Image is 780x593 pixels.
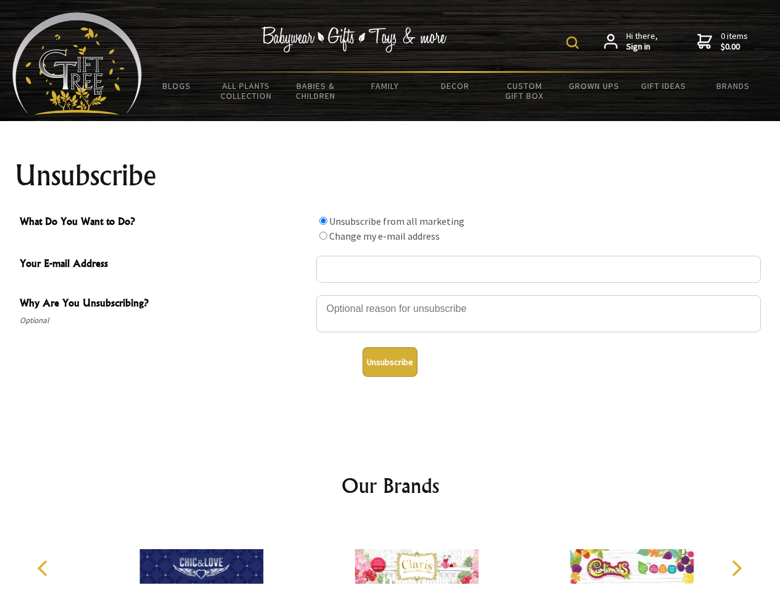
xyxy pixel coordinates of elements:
button: Unsubscribe [363,347,417,377]
span: Why Are You Unsubscribing? [20,295,310,313]
label: Unsubscribe from all marketing [329,215,464,227]
a: Grown Ups [559,73,629,99]
a: Babies & Children [281,73,351,109]
a: Hi there,Sign in [604,31,658,53]
img: product search [566,36,579,49]
a: Brands [698,73,768,99]
input: What Do You Want to Do? [319,232,327,240]
a: Family [351,73,421,99]
img: Babywear - Gifts - Toys & more [262,27,447,53]
a: All Plants Collection [212,73,282,109]
span: What Do You Want to Do? [20,214,310,232]
img: Babyware - Gifts - Toys and more... [12,12,142,115]
input: What Do You Want to Do? [319,217,327,225]
a: Custom Gift Box [490,73,560,109]
span: 0 items [721,30,748,53]
button: Next [723,555,750,582]
span: Optional [20,313,310,328]
textarea: Why Are You Unsubscribing? [316,295,761,332]
strong: Sign in [626,41,658,53]
a: Gift Ideas [629,73,698,99]
a: BLOGS [142,73,212,99]
h2: Our Brands [25,471,756,500]
label: Change my e-mail address [329,230,440,242]
span: Your E-mail Address [20,256,310,274]
a: 0 items$0.00 [697,31,748,53]
span: Hi there, [626,31,658,53]
input: Your E-mail Address [316,256,761,283]
h1: Unsubscribe [15,161,766,190]
button: Previous [31,555,58,582]
a: Decor [420,73,490,99]
strong: $0.00 [721,41,748,53]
